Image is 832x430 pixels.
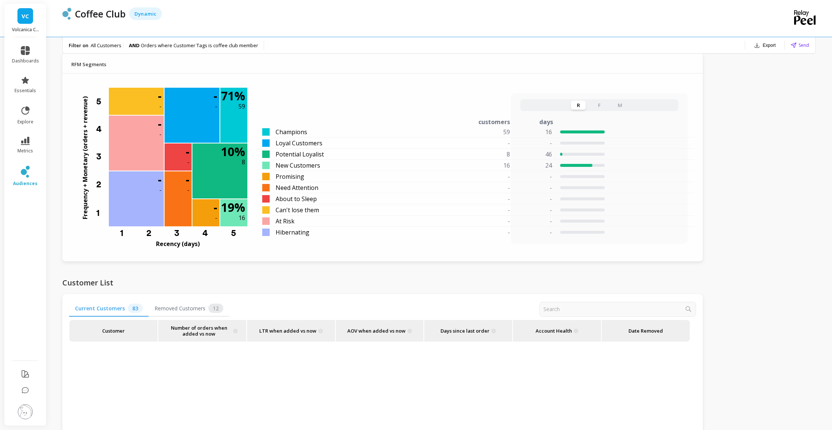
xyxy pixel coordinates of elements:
p: 46 [519,150,552,159]
p: Filter on [69,42,88,49]
button: Export [751,40,779,51]
button: M [612,101,627,110]
p: 71 % [221,90,245,102]
p: 16 [519,127,552,136]
p: - [158,118,162,130]
div: 3 [163,227,191,235]
span: Promising [276,172,304,181]
span: Current Customers [69,301,149,317]
p: - [159,185,162,194]
span: Account Health [536,320,572,342]
th: Toggle SortBy [424,320,513,342]
span: Potential Loyalist [276,150,324,159]
p: 24 [519,161,552,170]
p: - [519,228,552,237]
div: 5 [220,227,247,235]
th: Toggle SortBy [158,320,247,342]
p: 16 [238,213,245,222]
label: RFM Segments [71,58,106,69]
p: 59 [238,102,245,111]
p: - [215,102,217,111]
span: All Customers [91,42,121,49]
div: 2 [135,227,163,235]
p: - [186,174,189,185]
th: Toggle SortBy [69,320,158,342]
p: Customer List [62,276,113,290]
p: - [158,174,162,185]
p: - [519,194,552,203]
p: Coffee Club [75,7,126,20]
button: R [571,101,586,110]
span: At Risk [276,217,295,226]
span: About to Sleep [276,194,317,203]
span: Removed Customers [149,301,229,317]
p: - [519,217,552,226]
span: Champions [276,127,307,136]
div: - [427,172,519,181]
button: Send [791,42,809,49]
div: 16 [427,161,519,170]
span: New Customers [276,161,320,170]
span: essentials [14,88,36,94]
p: Frequency + Monetary (orders + revenue) [81,96,90,219]
div: 59 [427,127,519,136]
div: - [427,217,519,226]
strong: AND [129,42,141,49]
div: Dynamic [129,7,162,20]
th: Toggle SortBy [513,320,601,342]
p: 19 % [221,201,245,213]
div: 4 [96,115,108,143]
span: AOV when added vs now [347,320,406,342]
p: - [519,172,552,181]
th: Toggle SortBy [247,320,335,342]
div: 4 [191,227,220,235]
div: 1 [106,227,137,235]
p: Date Removed [625,320,666,342]
p: 8 [242,158,245,166]
div: - [427,194,519,203]
span: LTR when added vs now [259,320,316,342]
div: 5 [96,88,108,115]
span: Orders where Customer Tags is coffee club member [141,42,258,49]
span: Hibernating [276,228,309,237]
span: dashboards [12,58,39,64]
div: - [427,183,519,192]
span: metrics [17,148,33,154]
span: explore [17,119,33,125]
div: 3 [96,143,108,170]
div: 1 [96,199,108,227]
p: - [186,146,189,158]
div: - [427,139,519,148]
span: Days since last order [441,320,490,342]
div: - [427,206,519,214]
th: Toggle SortBy [601,320,690,342]
p: - [159,102,162,111]
span: Loyal Customers [276,139,322,148]
input: Search [539,302,696,317]
p: - [519,206,552,214]
span: VC [22,12,29,20]
span: Can't lose them [276,206,319,214]
p: Recency (days) [156,239,200,248]
p: Volcanica Coffee [12,27,39,33]
span: Send [799,42,809,49]
span: 12 [208,304,223,313]
img: profile picture [18,404,33,419]
p: - [215,213,217,222]
p: Customer [73,320,154,342]
p: 10 % [221,146,245,158]
p: - [214,90,217,102]
p: - [187,158,189,166]
span: 83 [128,304,143,313]
p: - [159,130,162,139]
div: 2 [96,171,108,198]
button: F [592,101,607,110]
span: Need Attention [276,183,318,192]
div: 8 [427,150,519,159]
img: header icon [62,8,71,20]
p: - [519,139,552,148]
span: Number of orders when added vs now [167,320,231,342]
p: - [187,185,189,194]
div: days [539,117,553,126]
th: Toggle SortBy [335,320,424,342]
